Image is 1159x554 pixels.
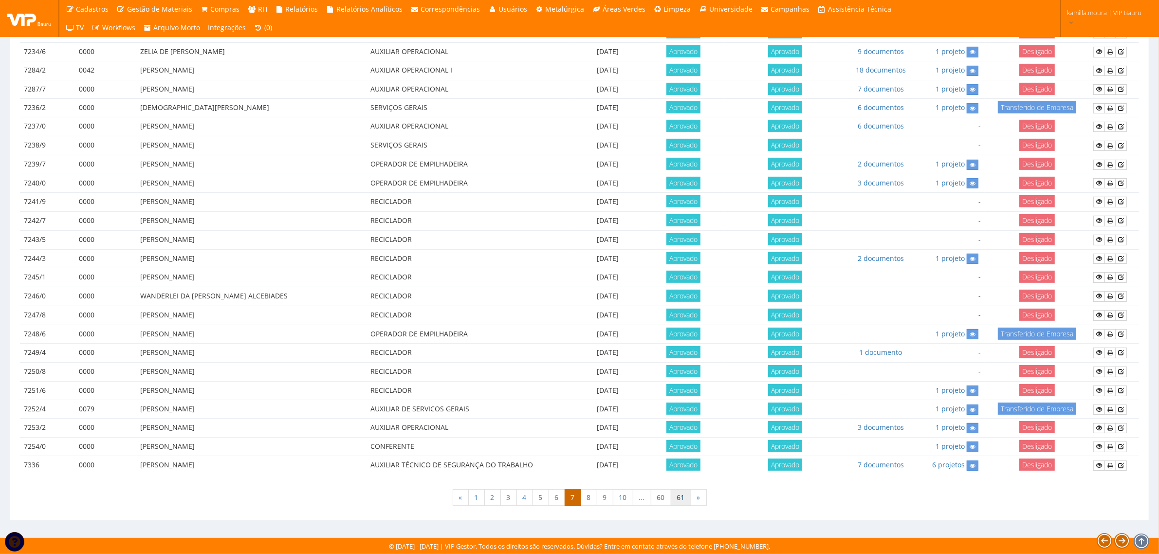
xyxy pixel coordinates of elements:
[208,23,246,32] span: Integrações
[20,362,75,381] td: 7250/8
[20,211,75,230] td: 7242/7
[367,42,573,61] td: AUXILIAR OPERACIONAL
[20,192,75,211] td: 7241/9
[20,230,75,249] td: 7243/5
[936,404,965,413] a: 1 projeto
[573,155,642,174] td: [DATE]
[258,4,267,14] span: RH
[136,419,367,437] td: [PERSON_NAME]
[136,42,367,61] td: ZELIA DE [PERSON_NAME]
[136,249,367,268] td: [PERSON_NAME]
[633,489,651,506] span: ...
[136,400,367,419] td: [PERSON_NAME]
[916,287,985,306] td: -
[1019,309,1055,321] span: Desligado
[768,290,802,302] span: Aprovado
[367,343,573,362] td: RECICLADOR
[453,489,469,506] a: « Anterior
[1019,139,1055,151] span: Desligado
[367,99,573,117] td: SERVIÇOS GERAIS
[88,18,140,37] a: Workflows
[20,325,75,343] td: 7248/6
[916,211,985,230] td: -
[1019,45,1055,57] span: Desligado
[768,346,802,358] span: Aprovado
[75,456,136,475] td: 0000
[573,287,642,306] td: [DATE]
[664,4,691,14] span: Limpeza
[136,437,367,456] td: [PERSON_NAME]
[936,47,965,56] a: 1 projeto
[139,18,204,37] a: Arquivo Morto
[75,211,136,230] td: 0000
[709,4,753,14] span: Universidade
[666,158,700,170] span: Aprovado
[136,287,367,306] td: WANDERLEI DA [PERSON_NAME] ALCEBIADES
[75,306,136,325] td: 0000
[136,61,367,80] td: [PERSON_NAME]
[500,489,517,506] a: 3
[75,174,136,192] td: 0000
[936,442,965,451] a: 1 projeto
[75,80,136,98] td: 0000
[1019,440,1055,452] span: Desligado
[916,343,985,362] td: -
[136,80,367,98] td: [PERSON_NAME]
[367,306,573,325] td: RECICLADOR
[389,542,770,551] div: © [DATE] - [DATE] | VIP Gestor. Todos os direitos são reservados. Dúvidas? Entre em contato atrav...
[860,348,902,357] a: 1 documento
[573,230,642,249] td: [DATE]
[1019,158,1055,170] span: Desligado
[936,65,965,74] a: 1 projeto
[75,230,136,249] td: 0000
[828,4,891,14] span: Assistência Técnica
[1019,346,1055,358] span: Desligado
[20,155,75,174] td: 7239/7
[20,80,75,98] td: 7287/7
[666,120,700,132] span: Aprovado
[127,4,192,14] span: Gestão de Materiais
[691,489,707,506] a: Próxima »
[367,174,573,192] td: OPERADOR DE EMPILHADEIRA
[75,136,136,155] td: 0000
[666,45,700,57] span: Aprovado
[666,214,700,226] span: Aprovado
[936,254,965,263] a: 1 projeto
[856,65,906,74] a: 18 documentos
[136,99,367,117] td: [DEMOGRAPHIC_DATA][PERSON_NAME]
[666,384,700,396] span: Aprovado
[1019,421,1055,433] span: Desligado
[613,489,633,506] a: 10
[549,489,565,506] a: 6
[768,45,802,57] span: Aprovado
[20,381,75,400] td: 7251/6
[573,80,642,98] td: [DATE]
[768,177,802,189] span: Aprovado
[1019,365,1055,377] span: Desligado
[367,419,573,437] td: AUXILIAR OPERACIONAL
[768,403,802,415] span: Aprovado
[768,440,802,452] span: Aprovado
[916,136,985,155] td: -
[768,309,802,321] span: Aprovado
[666,365,700,377] span: Aprovado
[916,230,985,249] td: -
[20,136,75,155] td: 7238/9
[250,18,276,37] a: (0)
[1019,177,1055,189] span: Desligado
[1019,233,1055,245] span: Desligado
[858,103,904,112] a: 6 documentos
[20,117,75,136] td: 7237/0
[20,456,75,475] td: 7336
[573,42,642,61] td: [DATE]
[565,489,581,506] span: 7
[367,117,573,136] td: AUXILIAR OPERACIONAL
[666,271,700,283] span: Aprovado
[936,423,965,432] a: 1 projeto
[102,23,135,32] span: Workflows
[916,268,985,287] td: -
[367,155,573,174] td: OPERADOR DE EMPILHADEIRA
[7,11,51,26] img: logo
[666,233,700,245] span: Aprovado
[20,419,75,437] td: 7253/2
